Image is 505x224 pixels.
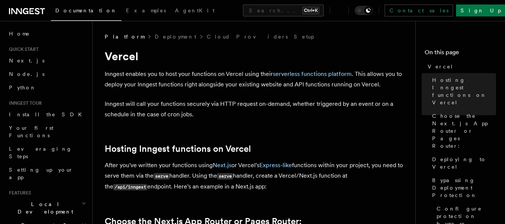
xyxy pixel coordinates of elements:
[9,71,44,77] span: Node.js
[302,7,319,14] kbd: Ctrl+K
[217,173,233,179] code: serve
[432,177,496,199] span: Bypassing Deployment Protection
[6,54,88,67] a: Next.js
[6,100,42,106] span: Inngest tour
[429,109,496,153] a: Choose the Next.js App Router or Pages Router:
[385,4,453,16] a: Contact sales
[9,167,73,180] span: Setting up your app
[9,111,86,117] span: Install the SDK
[425,48,496,60] h4: On this page
[9,146,72,159] span: Leveraging Steps
[170,2,219,20] a: AgentKit
[429,153,496,174] a: Deploying to Vercel
[121,2,170,20] a: Examples
[6,46,39,52] span: Quick start
[6,67,88,81] a: Node.js
[6,200,81,215] span: Local Development
[113,184,147,190] code: /api/inngest
[155,33,196,40] a: Deployment
[9,58,44,64] span: Next.js
[243,4,324,16] button: Search...Ctrl+K
[6,81,88,94] a: Python
[428,63,453,70] span: Vercel
[429,174,496,202] a: Bypassing Deployment Protection
[213,162,231,169] a: Next.js
[105,144,251,154] a: Hosting Inngest functions on Vercel
[105,33,144,40] span: Platform
[105,69,404,90] p: Inngest enables you to host your functions on Vercel using their . This allows you to deploy your...
[154,173,169,179] code: serve
[6,121,88,142] a: Your first Functions
[105,49,404,63] h1: Vercel
[9,85,36,90] span: Python
[429,73,496,109] a: Hosting Inngest functions on Vercel
[9,30,30,37] span: Home
[355,6,373,15] button: Toggle dark mode
[9,125,53,138] span: Your first Functions
[432,76,496,106] span: Hosting Inngest functions on Vercel
[6,142,88,163] a: Leveraging Steps
[175,7,215,13] span: AgentKit
[273,70,352,77] a: serverless functions platform
[425,60,496,73] a: Vercel
[126,7,166,13] span: Examples
[432,112,496,150] span: Choose the Next.js App Router or Pages Router:
[6,197,88,218] button: Local Development
[207,33,314,40] a: Cloud Providers Setup
[6,163,88,184] a: Setting up your app
[51,2,121,21] a: Documentation
[55,7,117,13] span: Documentation
[105,99,404,120] p: Inngest will call your functions securely via HTTP request on-demand, whether triggered by an eve...
[105,160,404,192] p: After you've written your functions using or Vercel's functions within your project, you need to ...
[6,27,88,40] a: Home
[6,108,88,121] a: Install the SDK
[432,156,496,171] span: Deploying to Vercel
[6,190,31,196] span: Features
[259,162,292,169] a: Express-like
